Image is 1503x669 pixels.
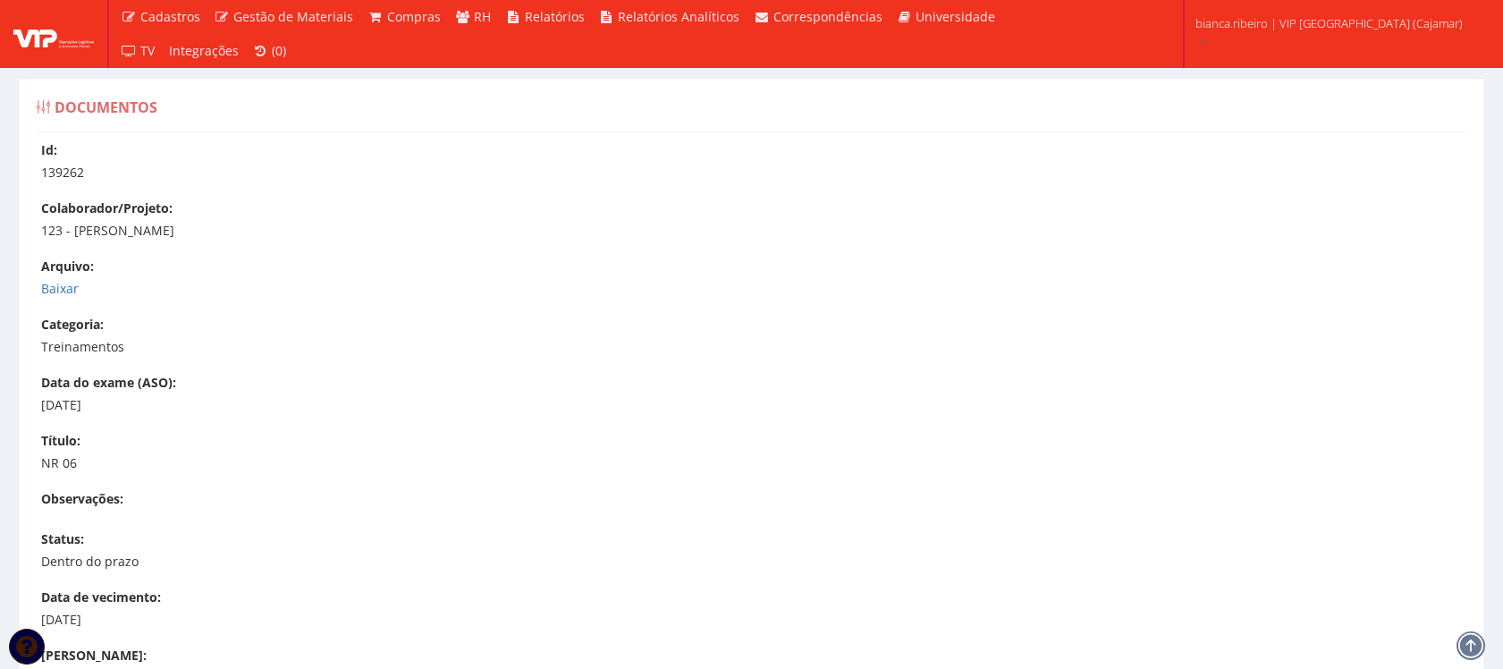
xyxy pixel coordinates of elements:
[41,530,84,548] label: Status:
[41,589,161,606] label: Data de vecimento:
[55,97,157,117] span: Documentos
[41,164,1480,182] p: 139262
[272,42,286,59] span: (0)
[246,34,294,68] a: (0)
[525,8,585,25] span: Relatórios
[162,34,246,68] a: Integrações
[41,316,104,334] label: Categoria:
[41,396,1480,414] p: [DATE]
[41,611,1480,629] p: [DATE]
[916,8,995,25] span: Universidade
[41,454,1480,472] p: NR 06
[233,8,353,25] span: Gestão de Materiais
[140,42,155,59] span: TV
[1195,14,1463,32] span: bianca.ribeiro | VIP [GEOGRAPHIC_DATA] (Cajamar)
[41,374,176,392] label: Data do exame (ASO):
[41,258,94,275] label: Arquivo:
[41,141,57,159] label: Id:
[618,8,739,25] span: Relatórios Analíticos
[387,8,441,25] span: Compras
[474,8,491,25] span: RH
[41,222,1480,240] p: 123 - [PERSON_NAME]
[13,21,94,47] img: logo
[41,647,147,665] label: [PERSON_NAME]:
[140,8,200,25] span: Cadastros
[41,490,123,508] label: Observações:
[41,280,79,297] a: Baixar
[169,42,239,59] span: Integrações
[41,432,80,450] label: Título:
[41,338,1480,356] p: Treinamentos
[773,8,882,25] span: Correspondências
[41,553,1480,571] p: Dentro do prazo
[114,34,162,68] a: TV
[41,199,173,217] label: Colaborador/Projeto:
